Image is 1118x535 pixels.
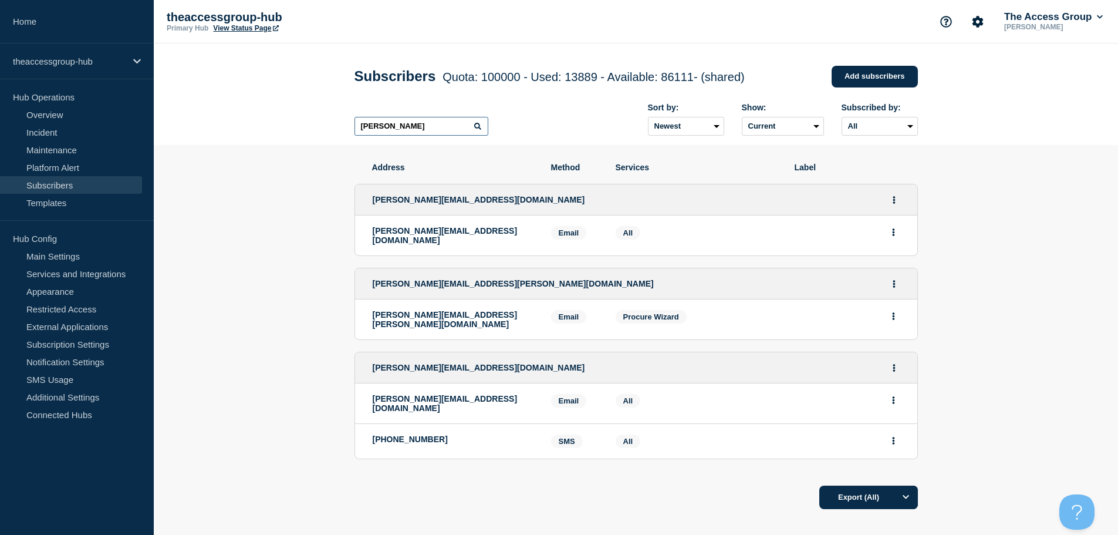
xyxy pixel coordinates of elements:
[373,310,533,329] p: [PERSON_NAME][EMAIL_ADDRESS][PERSON_NAME][DOMAIN_NAME]
[354,117,488,136] input: Search subscribers
[1002,11,1105,23] button: The Access Group
[623,228,633,237] span: All
[842,103,918,112] div: Subscribed by:
[373,435,533,444] p: [PHONE_NUMBER]
[886,307,901,325] button: Actions
[551,435,583,448] span: SMS
[551,394,587,408] span: Email
[373,279,654,288] span: [PERSON_NAME][EMAIL_ADDRESS][PERSON_NAME][DOMAIN_NAME]
[742,103,824,112] div: Show:
[623,437,633,446] span: All
[1002,23,1105,31] p: [PERSON_NAME]
[934,9,958,34] button: Support
[373,363,585,372] span: [PERSON_NAME][EMAIL_ADDRESS][DOMAIN_NAME]
[887,275,901,293] button: Actions
[887,191,901,209] button: Actions
[795,163,900,172] span: Label
[167,24,208,32] p: Primary Hub
[886,223,901,241] button: Actions
[551,310,587,324] span: Email
[372,163,533,172] span: Address
[551,163,598,172] span: Method
[443,70,744,83] span: Quota: 100000 - Used: 13889 - Available: 86111 - (shared)
[354,68,745,85] h1: Subscribers
[886,432,901,450] button: Actions
[616,163,777,172] span: Services
[213,24,278,32] a: View Status Page
[1059,494,1095,530] iframe: Help Scout Beacon - Open
[819,486,918,509] button: Export (All)
[894,486,918,509] button: Options
[373,195,585,204] span: [PERSON_NAME][EMAIL_ADDRESS][DOMAIN_NAME]
[832,66,918,88] a: Add subscribers
[648,103,724,112] div: Sort by:
[965,9,990,34] button: Account settings
[13,56,126,66] p: theaccessgroup-hub
[742,117,824,136] select: Deleted
[373,226,533,245] p: [PERSON_NAME][EMAIL_ADDRESS][DOMAIN_NAME]
[887,359,901,377] button: Actions
[551,226,587,240] span: Email
[886,391,901,409] button: Actions
[842,117,918,136] select: Subscribed by
[373,394,533,413] p: [PERSON_NAME][EMAIL_ADDRESS][DOMAIN_NAME]
[648,117,724,136] select: Sort by
[623,312,679,321] span: Procure Wizard
[623,396,633,405] span: All
[167,11,401,24] p: theaccessgroup-hub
